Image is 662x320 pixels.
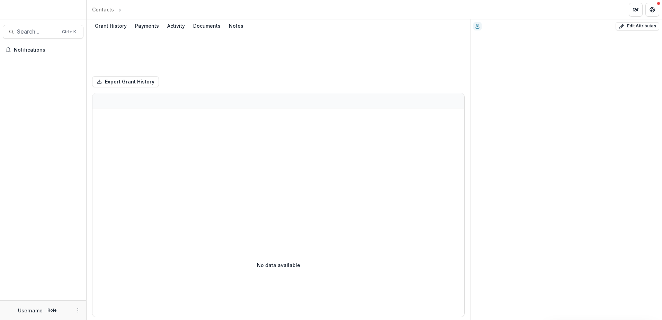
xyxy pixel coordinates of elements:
p: Username [18,307,43,314]
button: Partners [629,3,643,17]
a: Contacts [89,5,117,15]
a: Notes [226,19,246,33]
a: Payments [132,19,162,33]
span: Search... [17,28,58,35]
button: Get Help [645,3,659,17]
a: Grant History [92,19,129,33]
nav: breadcrumb [89,5,152,15]
button: More [74,306,82,314]
div: Activity [164,21,188,31]
button: Search... [3,25,83,39]
button: Edit Attributes [616,22,659,30]
div: Payments [132,21,162,31]
button: Notifications [3,44,83,55]
div: Contacts [92,6,114,13]
p: Role [45,307,59,313]
div: Notes [226,21,246,31]
div: Grant History [92,21,129,31]
a: Documents [190,19,223,33]
p: No data available [257,261,300,269]
a: Activity [164,19,188,33]
div: Documents [190,21,223,31]
button: Export Grant History [92,76,159,87]
span: Notifications [14,47,81,53]
div: Ctrl + K [61,28,78,36]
